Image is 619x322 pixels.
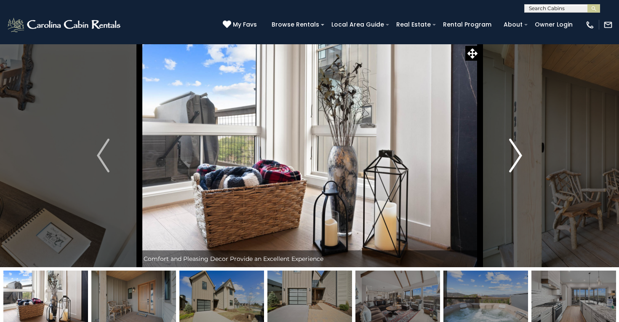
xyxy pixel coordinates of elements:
[392,18,435,31] a: Real Estate
[139,250,480,267] div: Comfort and Pleasing Decor Provide an Excellent Experience
[499,18,527,31] a: About
[67,44,139,267] button: Previous
[223,20,259,30] a: My Favs
[233,20,257,29] span: My Favs
[327,18,388,31] a: Local Area Guide
[531,18,577,31] a: Owner Login
[267,18,323,31] a: Browse Rentals
[439,18,496,31] a: Rental Program
[603,20,613,30] img: mail-regular-white.png
[510,139,522,172] img: arrow
[585,20,595,30] img: phone-regular-white.png
[6,16,123,33] img: White-1-2.png
[97,139,109,172] img: arrow
[480,44,552,267] button: Next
